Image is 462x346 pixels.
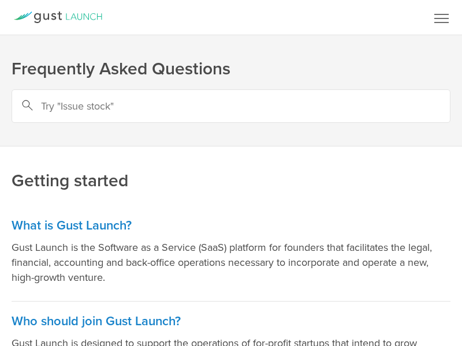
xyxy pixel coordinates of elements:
input: Try "Issue stock" [12,89,450,123]
h2: Getting started [12,92,450,193]
h3: Who should join Gust Launch? [12,313,450,330]
h1: Frequently Asked Questions [12,58,450,81]
a: What is Gust Launch? Gust Launch is the Software as a Service (SaaS) platform for founders that f... [12,206,450,302]
p: Gust Launch is the Software as a Service (SaaS) platform for founders that facilitates the legal,... [12,240,450,285]
a: Gust [13,12,102,23]
h3: What is Gust Launch? [12,217,450,234]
